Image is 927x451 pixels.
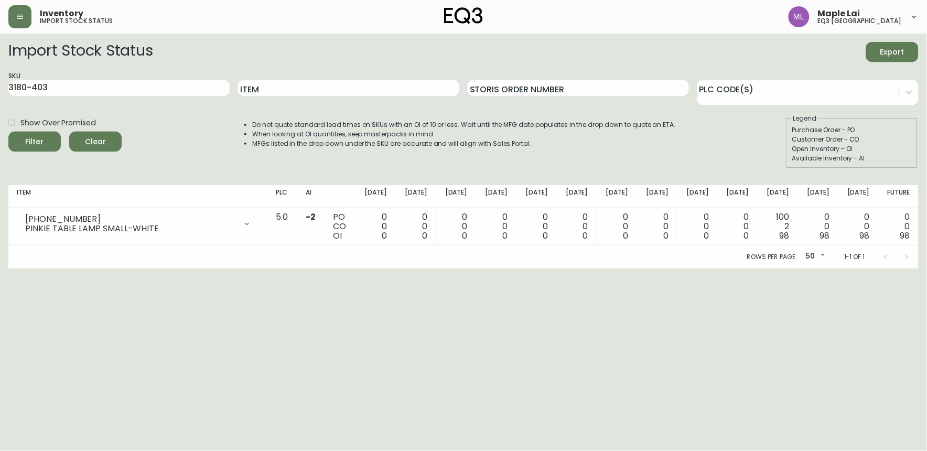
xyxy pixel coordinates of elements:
th: [DATE] [758,185,798,208]
div: 0 0 [364,212,387,241]
span: 0 [663,230,669,242]
li: MFGs listed in the drop down under the SKU are accurate and will align with Sales Portal. [252,139,676,148]
div: Available Inventory - AI [792,154,912,163]
span: 0 [543,230,548,242]
span: 98 [860,230,870,242]
div: 0 0 [524,212,548,241]
div: 0 0 [444,212,468,241]
div: 0 0 [726,212,749,241]
span: 98 [780,230,790,242]
span: 0 [422,230,427,242]
img: logo [444,7,483,24]
th: [DATE] [717,185,758,208]
span: 0 [382,230,387,242]
div: 0 0 [605,212,629,241]
th: AI [297,185,325,208]
p: 1-1 of 1 [844,252,865,262]
span: Inventory [40,9,83,18]
li: Do not quote standard lead times on SKUs with an OI of 10 or less. Wait until the MFG date popula... [252,120,676,130]
span: 98 [820,230,829,242]
th: [DATE] [395,185,436,208]
div: 0 0 [846,212,870,241]
div: 0 0 [404,212,427,241]
th: Future [878,185,919,208]
li: When looking at OI quantities, keep masterpacks in mind. [252,130,676,139]
img: 61e28cffcf8cc9f4e300d877dd684943 [789,6,810,27]
th: [DATE] [637,185,677,208]
span: 0 [583,230,588,242]
button: Clear [69,132,122,152]
span: 0 [744,230,749,242]
div: 0 0 [484,212,508,241]
div: Purchase Order - PO [792,125,912,135]
div: 0 0 [685,212,709,241]
h5: eq3 [GEOGRAPHIC_DATA] [818,18,902,24]
span: -2 [306,211,316,223]
span: Maple Lai [818,9,860,18]
th: [DATE] [838,185,878,208]
div: PO CO [333,212,347,241]
th: [DATE] [677,185,717,208]
div: 0 0 [645,212,669,241]
span: 0 [462,230,468,242]
span: Clear [78,135,113,148]
div: [PHONE_NUMBER] [25,214,236,224]
th: [DATE] [798,185,838,208]
div: PINKIE TABLE LAMP SMALL-WHITE [25,224,236,233]
div: 0 0 [887,212,910,241]
div: Customer Order - CO [792,135,912,144]
th: [DATE] [516,185,556,208]
legend: Legend [792,114,818,123]
h2: Import Stock Status [8,42,153,62]
th: [DATE] [355,185,396,208]
span: 0 [704,230,709,242]
td: 5.0 [268,208,297,245]
th: [DATE] [476,185,516,208]
span: OI [333,230,342,242]
div: 0 0 [806,212,830,241]
div: [PHONE_NUMBER]PINKIE TABLE LAMP SMALL-WHITE [17,212,260,235]
th: PLC [268,185,297,208]
div: Filter [26,135,44,148]
span: 0 [623,230,629,242]
div: 100 2 [766,212,790,241]
span: 0 [503,230,508,242]
div: Open Inventory - OI [792,144,912,154]
span: Export [875,46,910,59]
div: 0 0 [565,212,588,241]
span: Show Over Promised [20,117,95,128]
p: Rows per page: [747,252,797,262]
h5: import stock status [40,18,113,24]
span: 98 [900,230,910,242]
th: [DATE] [597,185,637,208]
div: 50 [801,248,827,265]
th: Item [8,185,268,208]
th: [DATE] [556,185,597,208]
button: Filter [8,132,61,152]
button: Export [866,42,919,62]
th: [DATE] [436,185,476,208]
